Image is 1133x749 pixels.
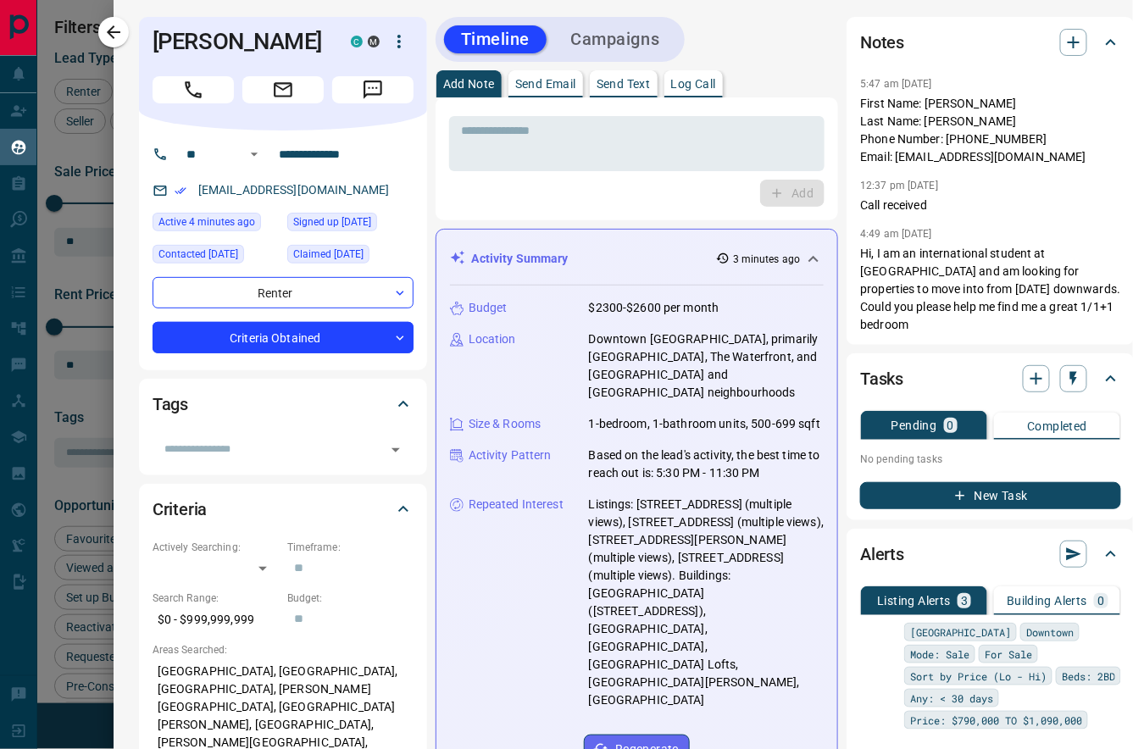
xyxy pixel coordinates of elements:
[860,78,932,90] p: 5:47 am [DATE]
[860,228,932,240] p: 4:49 am [DATE]
[153,245,279,269] div: Wed Sep 17 2025
[175,185,186,197] svg: Email Verified
[287,540,414,555] p: Timeframe:
[860,447,1121,472] p: No pending tasks
[860,365,903,392] h2: Tasks
[469,299,508,317] p: Budget
[910,668,1047,685] span: Sort by Price (Lo - Hi)
[985,646,1032,663] span: For Sale
[891,419,937,431] p: Pending
[153,277,414,308] div: Renter
[910,690,993,707] span: Any: < 30 days
[242,76,324,103] span: Email
[158,214,255,230] span: Active 4 minutes ago
[860,541,904,568] h2: Alerts
[860,358,1121,399] div: Tasks
[469,415,542,433] p: Size & Rooms
[450,243,825,275] div: Activity Summary3 minutes ago
[293,214,371,230] span: Signed up [DATE]
[553,25,676,53] button: Campaigns
[472,250,569,268] p: Activity Summary
[860,245,1121,334] p: Hi, I am an international student at [GEOGRAPHIC_DATA] and am looking for properties to move into...
[860,95,1121,166] p: First Name: [PERSON_NAME] Last Name: [PERSON_NAME] Phone Number: [PHONE_NUMBER] Email: [EMAIL_ADD...
[860,482,1121,509] button: New Task
[1026,624,1074,641] span: Downtown
[860,29,904,56] h2: Notes
[733,252,800,267] p: 3 minutes ago
[368,36,380,47] div: mrloft.ca
[515,78,576,90] p: Send Email
[597,78,651,90] p: Send Text
[293,246,364,263] span: Claimed [DATE]
[1097,595,1104,607] p: 0
[444,25,547,53] button: Timeline
[158,246,238,263] span: Contacted [DATE]
[589,330,825,402] p: Downtown [GEOGRAPHIC_DATA], primarily [GEOGRAPHIC_DATA], The Waterfront, and [GEOGRAPHIC_DATA] an...
[469,330,516,348] p: Location
[153,322,414,353] div: Criteria Obtained
[198,183,390,197] a: [EMAIL_ADDRESS][DOMAIN_NAME]
[153,76,234,103] span: Call
[153,213,279,236] div: Sun Oct 12 2025
[287,213,414,236] div: Sun Mar 20 2022
[910,712,1082,729] span: Price: $790,000 TO $1,090,000
[153,496,208,523] h2: Criteria
[910,646,969,663] span: Mode: Sale
[589,496,825,709] p: Listings: [STREET_ADDRESS] (multiple views), [STREET_ADDRESS] (multiple views), [STREET_ADDRESS][...
[961,595,968,607] p: 3
[153,391,188,418] h2: Tags
[153,591,279,606] p: Search Range:
[947,419,954,431] p: 0
[153,489,414,530] div: Criteria
[671,78,716,90] p: Log Call
[860,180,938,191] p: 12:37 pm [DATE]
[589,415,820,433] p: 1-bedroom, 1-bathroom units, 500-699 sqft
[1062,668,1115,685] span: Beds: 2BD
[860,22,1121,63] div: Notes
[153,606,279,634] p: $0 - $999,999,999
[384,438,408,462] button: Open
[351,36,363,47] div: condos.ca
[153,540,279,555] p: Actively Searching:
[287,245,414,269] div: Tue Mar 22 2022
[910,624,1011,641] span: [GEOGRAPHIC_DATA]
[860,197,1121,214] p: Call received
[244,144,264,164] button: Open
[1007,595,1087,607] p: Building Alerts
[153,28,325,55] h1: [PERSON_NAME]
[877,595,951,607] p: Listing Alerts
[589,447,825,482] p: Based on the lead's activity, the best time to reach out is: 5:30 PM - 11:30 PM
[860,534,1121,574] div: Alerts
[469,447,552,464] p: Activity Pattern
[443,78,495,90] p: Add Note
[153,642,414,657] p: Areas Searched:
[332,76,414,103] span: Message
[469,496,564,513] p: Repeated Interest
[153,384,414,424] div: Tags
[1028,420,1088,432] p: Completed
[287,591,414,606] p: Budget:
[589,299,719,317] p: $2300-$2600 per month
